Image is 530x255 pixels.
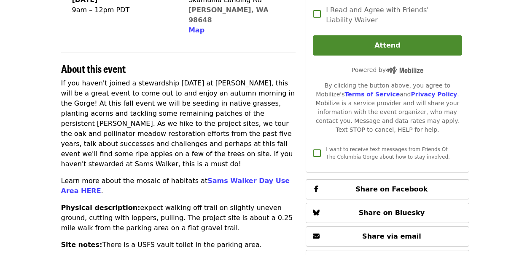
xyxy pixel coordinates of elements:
button: Share via email [306,226,469,247]
strong: S﻿ite notes: [61,241,102,249]
p: expect walking off trail on slightly uneven ground, cutting with loppers, pulling. The project si... [61,203,296,233]
span: About this event [61,61,126,76]
button: Attend [313,35,462,56]
button: Share on Bluesky [306,203,469,223]
span: I want to receive text messages from Friends Of The Columbia Gorge about how to stay involved. [326,146,450,160]
span: Share via email [362,232,421,240]
span: Powered by [352,66,423,73]
span: I Read and Agree with Friends' Liability Waiver [326,5,455,25]
a: Privacy Policy [411,91,457,98]
p: Learn more about the mosaic of habitats at . [61,176,296,196]
strong: Physical description: [61,204,140,212]
div: 9am – 12pm PDT [72,5,130,15]
span: Share on Bluesky [359,209,425,217]
a: Terms of Service [344,91,400,98]
img: Powered by Mobilize [386,66,423,74]
button: Map [188,25,204,35]
div: By clicking the button above, you agree to Mobilize's and . Mobilize is a service provider and wi... [313,81,462,134]
span: Map [188,26,204,34]
p: If you haven't joined a stewardship [DATE] at [PERSON_NAME], this will be a great event to come o... [61,78,296,169]
a: [PERSON_NAME], WA 98648 [188,6,269,24]
button: Share on Facebook [306,179,469,199]
span: Share on Facebook [355,185,428,193]
p: There is a USFS vault toilet in the parking area. [61,240,296,250]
